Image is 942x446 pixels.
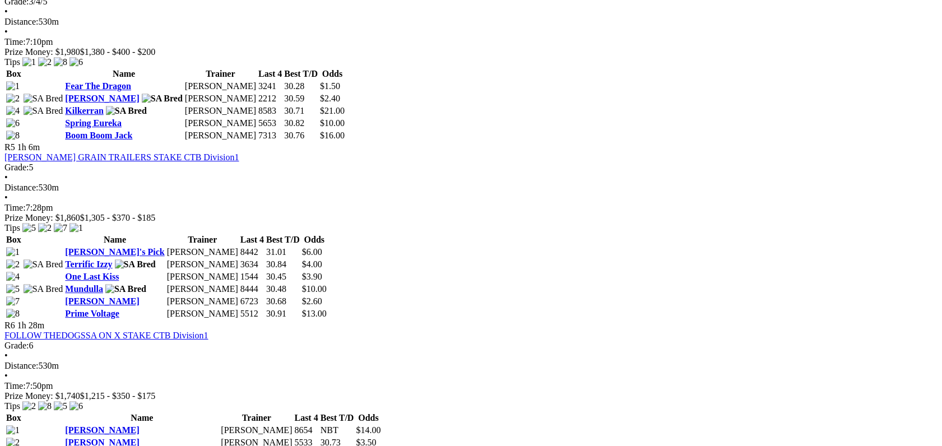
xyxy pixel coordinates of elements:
a: Terrific Izzy [65,259,112,269]
span: Box [6,69,21,78]
div: 5 [4,162,938,173]
div: Prize Money: $1,860 [4,213,938,223]
span: 1h 6m [17,142,40,152]
th: Last 4 [240,234,264,245]
span: R5 [4,142,15,152]
span: Grade: [4,162,29,172]
div: 7:10pm [4,37,938,47]
th: Trainer [220,412,293,424]
img: SA Bred [24,106,63,116]
span: Distance: [4,17,38,26]
td: [PERSON_NAME] [184,130,257,141]
img: 2 [38,57,52,67]
img: 6 [69,401,83,411]
td: 8442 [240,247,264,258]
span: Grade: [4,341,29,350]
img: SA Bred [106,106,147,116]
img: 8 [38,401,52,411]
td: 2212 [258,93,282,104]
div: 7:28pm [4,203,938,213]
td: [PERSON_NAME] [220,425,293,436]
span: Distance: [4,361,38,370]
img: 5 [6,284,20,294]
div: 7:50pm [4,381,938,391]
td: 7313 [258,130,282,141]
td: [PERSON_NAME] [166,247,239,258]
img: 2 [6,259,20,270]
img: 2 [22,401,36,411]
a: [PERSON_NAME] GRAIN TRAILERS STAKE CTB Division1 [4,152,239,162]
td: [PERSON_NAME] [166,296,239,307]
img: 1 [6,81,20,91]
th: Name [64,68,183,80]
a: FOLLOW THEDOGSSA ON X STAKE CTB Division1 [4,331,208,340]
td: 8444 [240,284,264,295]
span: $10.00 [302,284,327,294]
img: SA Bred [115,259,156,270]
td: 6723 [240,296,264,307]
td: 8654 [294,425,318,436]
span: $6.00 [302,247,322,257]
span: Tips [4,57,20,67]
td: 30.82 [284,118,318,129]
th: Odds [319,68,345,80]
span: Box [6,235,21,244]
span: $2.60 [302,296,322,306]
img: 7 [6,296,20,306]
img: 8 [6,309,20,319]
span: • [4,351,8,360]
td: [PERSON_NAME] [166,271,239,282]
td: [PERSON_NAME] [166,284,239,295]
img: 8 [6,131,20,141]
img: 7 [54,223,67,233]
span: $1,380 - $400 - $200 [80,47,156,57]
a: [PERSON_NAME] [65,425,139,435]
th: Trainer [166,234,239,245]
span: • [4,371,8,380]
td: 30.28 [284,81,318,92]
img: 6 [69,57,83,67]
th: Best T/D [266,234,300,245]
td: 1544 [240,271,264,282]
a: Kilkerran [65,106,103,115]
div: 6 [4,341,938,351]
td: 30.71 [284,105,318,117]
th: Name [64,234,165,245]
span: Tips [4,223,20,233]
th: Trainer [184,68,257,80]
img: SA Bred [105,284,146,294]
th: Last 4 [294,412,318,424]
td: [PERSON_NAME] [184,118,257,129]
span: $16.00 [320,131,345,140]
span: • [4,27,8,36]
td: 30.84 [266,259,300,270]
span: Tips [4,401,20,411]
img: 1 [6,247,20,257]
img: 4 [6,106,20,116]
span: $14.00 [356,425,380,435]
a: [PERSON_NAME] [65,94,139,103]
th: Best T/D [284,68,318,80]
span: Time: [4,37,26,47]
a: [PERSON_NAME]'s Pick [65,247,164,257]
td: 30.59 [284,93,318,104]
th: Name [64,412,219,424]
td: 3241 [258,81,282,92]
td: [PERSON_NAME] [184,105,257,117]
div: 530m [4,17,938,27]
span: $1.50 [320,81,340,91]
img: 2 [6,94,20,104]
img: 4 [6,272,20,282]
a: Mundulla [65,284,103,294]
td: [PERSON_NAME] [166,259,239,270]
td: NBT [320,425,355,436]
img: 5 [54,401,67,411]
td: 31.01 [266,247,300,258]
a: Fear The Dragon [65,81,131,91]
span: $2.40 [320,94,340,103]
a: One Last Kiss [65,272,119,281]
td: 5512 [240,308,264,319]
img: 1 [6,425,20,435]
img: SA Bred [24,94,63,104]
span: Time: [4,381,26,391]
